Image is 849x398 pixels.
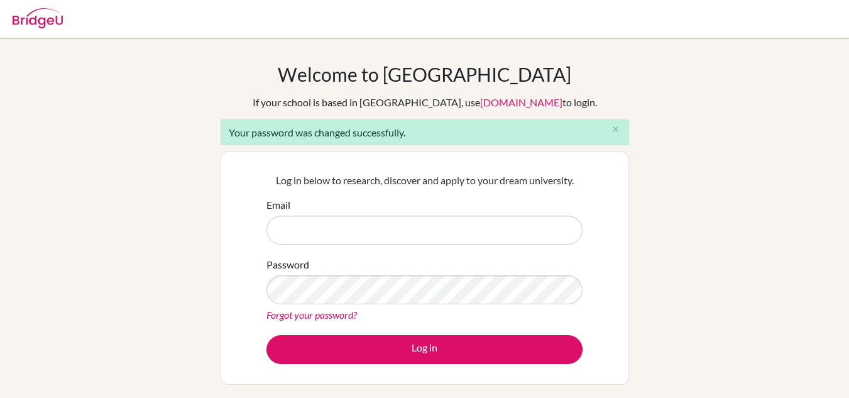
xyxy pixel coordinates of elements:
button: Close [603,120,628,139]
p: Log in below to research, discover and apply to your dream university. [266,173,583,188]
i: close [611,124,620,134]
div: Your password was changed successfully. [221,119,629,145]
img: Bridge-U [13,8,63,28]
label: Password [266,257,309,272]
h1: Welcome to [GEOGRAPHIC_DATA] [278,63,571,86]
label: Email [266,197,290,213]
div: If your school is based in [GEOGRAPHIC_DATA], use to login. [253,95,597,110]
button: Log in [266,335,583,364]
a: Forgot your password? [266,309,357,321]
a: [DOMAIN_NAME] [480,96,562,108]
